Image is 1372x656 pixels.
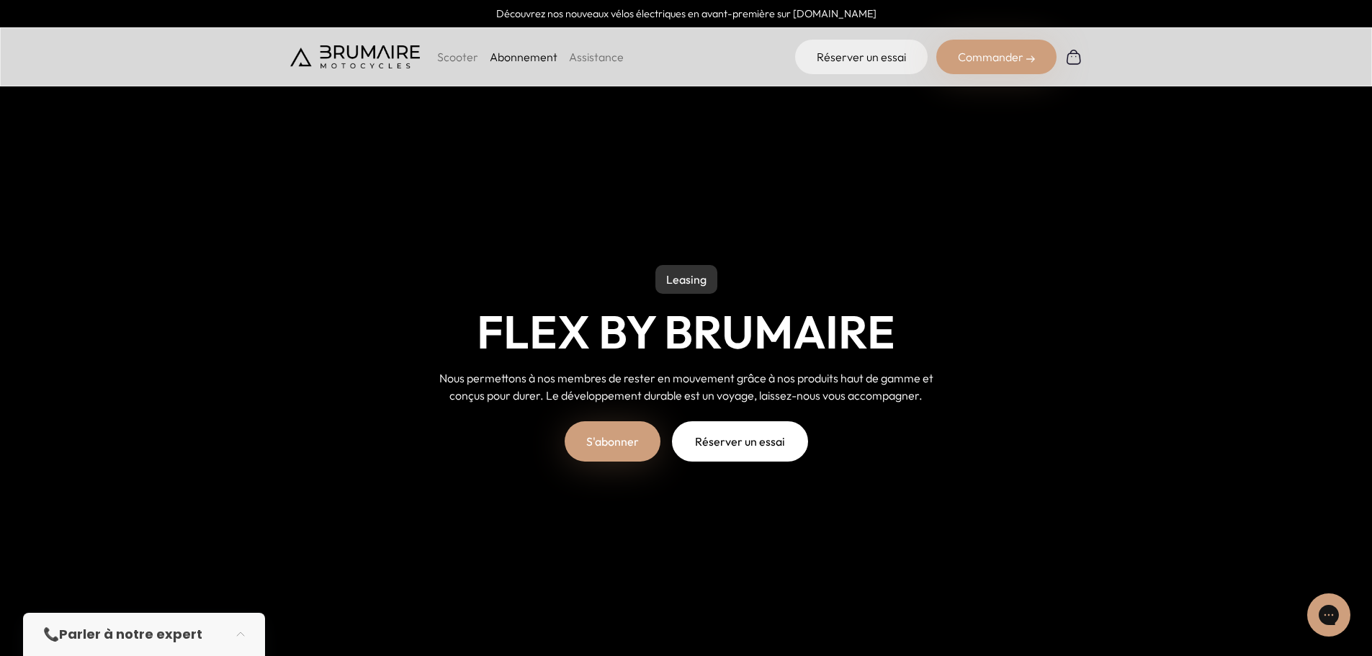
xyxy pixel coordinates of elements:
[477,305,895,359] h1: Flex by Brumaire
[490,50,557,64] a: Abonnement
[672,421,808,462] a: Réserver un essai
[1026,55,1035,63] img: right-arrow-2.png
[1065,48,1082,66] img: Panier
[569,50,624,64] a: Assistance
[439,371,933,403] span: Nous permettons à nos membres de rester en mouvement grâce à nos produits haut de gamme et conçus...
[1300,588,1358,642] iframe: Gorgias live chat messenger
[565,421,660,462] a: S'abonner
[795,40,928,74] a: Réserver un essai
[437,48,478,66] p: Scooter
[936,40,1057,74] div: Commander
[290,45,420,68] img: Brumaire Motocycles
[655,265,717,294] p: Leasing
